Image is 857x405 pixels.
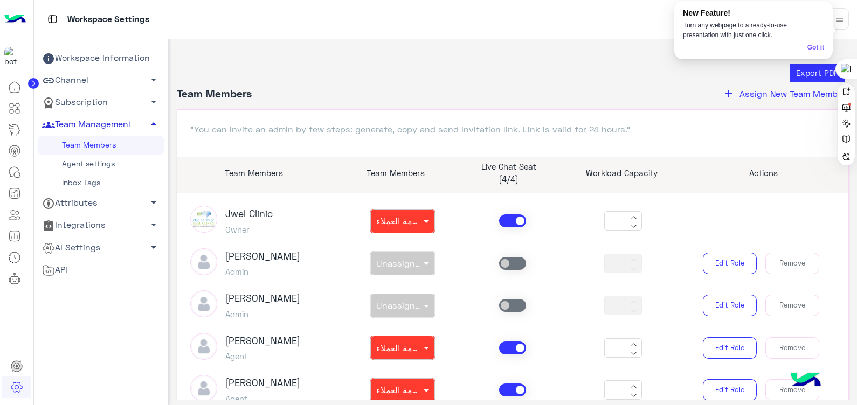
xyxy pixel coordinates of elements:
[4,8,26,31] img: Logo
[147,117,160,130] span: arrow_drop_up
[190,375,217,402] img: defaultAdmin.png
[225,250,300,262] h3: [PERSON_NAME]
[722,87,735,100] i: add
[687,167,840,179] p: Actions
[38,47,164,69] a: Workspace Information
[225,335,300,347] h3: [PERSON_NAME]
[460,160,557,173] p: Live Chat Seat
[177,87,252,101] h4: Team Members
[38,214,164,236] a: Integrations
[190,123,836,136] p: "You can invite an admin by few steps: generate, copy and send Invitation link. Link is valid for...
[190,248,217,275] img: defaultAdmin.png
[739,88,846,99] span: Assign New Team Member
[147,95,160,108] span: arrow_drop_down
[225,267,300,276] h5: Admin
[765,337,819,359] button: Remove
[67,12,149,27] p: Workspace Settings
[38,69,164,92] a: Channel
[573,167,671,179] p: Workload Capacity
[796,68,838,78] span: Export PDF
[225,394,300,403] h5: Agent
[347,167,444,179] p: Team Members
[38,136,164,155] a: Team Members
[703,337,757,359] button: Edit Role
[38,173,164,192] a: Inbox Tags
[765,295,819,316] button: Remove
[190,333,217,360] img: defaultAdmin.png
[190,206,217,233] img: ACg8ocIpKb7zPVD_ASvHOz5KxE5xmvx89RFvzXTyx1mNBEpo39f3P5k=s96-c
[46,12,59,26] img: tab
[225,208,273,220] h3: Jwel Clinic
[376,343,422,353] span: خدمة العملاء
[147,196,160,209] span: arrow_drop_down
[225,377,300,389] h3: [PERSON_NAME]
[833,13,846,26] img: profile
[42,263,67,277] span: API
[765,379,819,401] button: Remove
[225,309,300,319] h5: Admin
[790,64,845,83] button: Export PDF
[38,114,164,136] a: Team Management
[147,241,160,254] span: arrow_drop_down
[719,87,849,101] button: addAssign New Team Member
[190,290,217,317] img: defaultAdmin.png
[703,295,757,316] button: Edit Role
[225,292,300,304] h3: [PERSON_NAME]
[4,47,24,66] img: 177882628735456
[38,259,164,281] a: API
[225,351,300,361] h5: Agent
[787,362,825,400] img: hulul-logo.png
[703,379,757,401] button: Edit Role
[38,192,164,214] a: Attributes
[38,92,164,114] a: Subscription
[703,253,757,274] button: Edit Role
[38,155,164,173] a: Agent settings
[147,218,160,231] span: arrow_drop_down
[225,225,273,234] h5: Owner
[147,73,160,86] span: arrow_drop_down
[177,167,331,179] p: Team Members
[460,173,557,185] p: (4/4)
[765,253,819,274] button: Remove
[38,236,164,259] a: AI Settings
